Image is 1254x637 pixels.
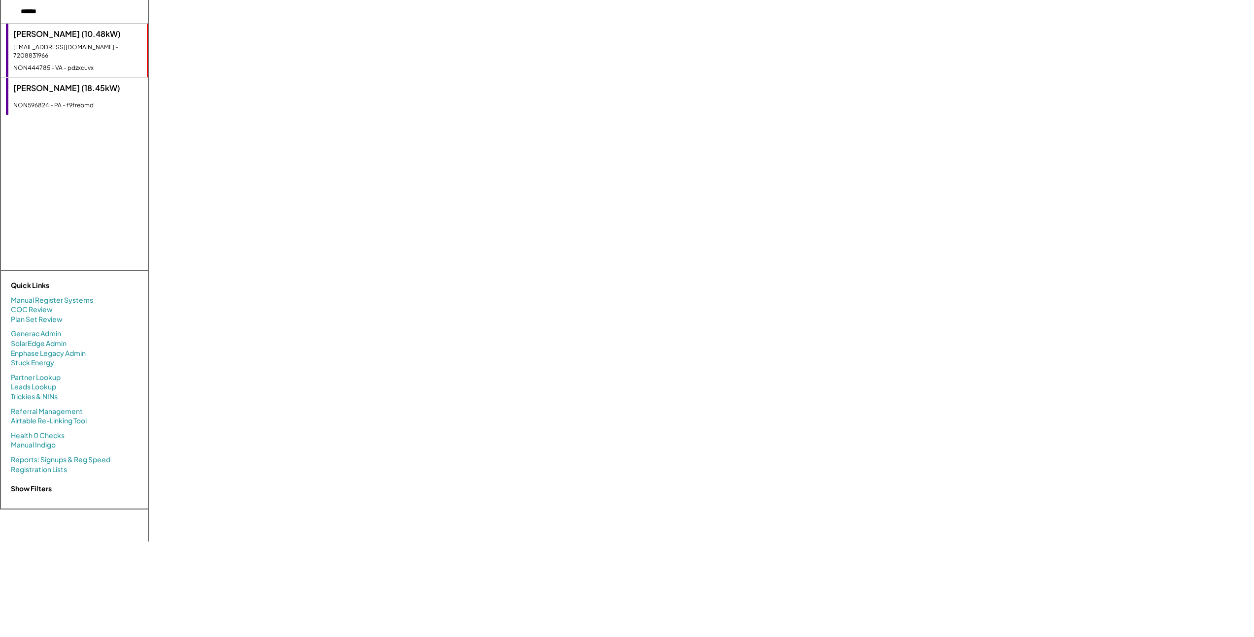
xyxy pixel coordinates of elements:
[13,64,142,72] div: NON444785 - VA - pdzxcuvx
[11,431,65,441] a: Health 0 Checks
[11,315,63,324] a: Plan Set Review
[13,29,142,39] div: [PERSON_NAME] (10.48kW)
[11,465,67,475] a: Registration Lists
[11,295,93,305] a: Manual Register Systems
[11,455,110,465] a: Reports: Signups & Reg Speed
[11,281,109,290] div: Quick Links
[11,392,58,402] a: Trickies & NINs
[11,407,83,416] a: Referral Management
[11,440,56,450] a: Manual Indigo
[13,101,143,110] div: NON596824 - PA - f9frebmd
[11,305,53,315] a: COC Review
[11,373,61,382] a: Partner Lookup
[11,484,52,493] strong: Show Filters
[11,339,67,349] a: SolarEdge Admin
[11,358,54,368] a: Stuck Energy
[11,382,56,392] a: Leads Lookup
[11,349,86,358] a: Enphase Legacy Admin
[11,329,61,339] a: Generac Admin
[13,43,142,60] div: [EMAIL_ADDRESS][DOMAIN_NAME] - 7208831966
[11,416,87,426] a: Airtable Re-Linking Tool
[13,83,143,94] div: [PERSON_NAME] (18.45kW)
